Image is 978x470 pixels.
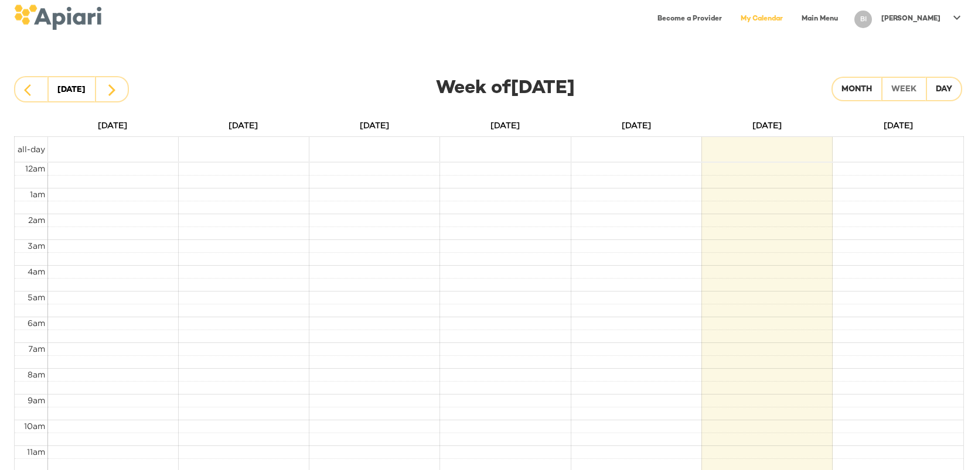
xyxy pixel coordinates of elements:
span: [DATE] [490,121,520,129]
div: Week [891,83,916,97]
div: Month [841,83,872,97]
img: logo [14,5,101,30]
a: Become a Provider [650,7,729,31]
a: Main Menu [795,7,845,31]
span: 12am [25,164,45,173]
button: Week [881,77,926,101]
span: 6am [28,318,45,327]
span: [DATE] [752,121,782,129]
div: Day [936,83,952,97]
span: 2am [28,215,45,224]
span: [DATE] [622,121,651,129]
span: [DATE] [229,121,258,129]
span: [DATE] [98,121,127,129]
span: 4am [28,267,45,276]
span: 3am [28,241,45,250]
span: [DATE] [360,121,389,129]
span: 9am [28,396,45,404]
span: 7am [28,344,45,353]
a: My Calendar [734,7,790,31]
p: [PERSON_NAME] [881,14,940,24]
button: Day [926,77,962,101]
span: 1am [30,190,45,198]
span: 11am [27,447,45,456]
span: 10am [24,421,45,430]
span: 8am [28,370,45,379]
span: 5am [28,293,45,301]
button: [DATE] [47,76,96,102]
div: BI [854,11,872,28]
button: Month [832,77,882,101]
div: [DATE] [57,82,86,98]
span: all-day [18,145,45,153]
div: Week of [DATE] [161,76,817,102]
span: [DATE] [884,121,913,129]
